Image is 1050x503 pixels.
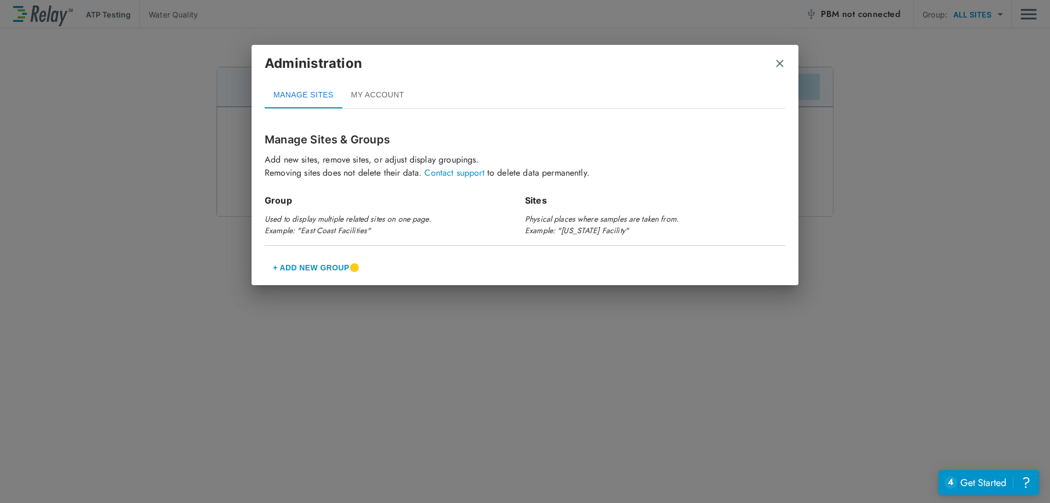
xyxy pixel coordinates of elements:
button: close [774,58,785,69]
iframe: Resource center [938,470,1039,495]
p: Sites [525,194,785,207]
p: Group [265,194,525,207]
button: MY ACCOUNT [342,82,413,108]
p: Manage Sites & Groups [265,131,785,148]
button: + Add New Group [265,255,358,281]
a: Contact support [424,166,484,179]
button: MANAGE SITES [265,82,342,108]
p: Administration [265,54,362,73]
em: Physical places where samples are taken from. Example: "[US_STATE] Facility" [525,213,679,236]
em: Used to display multiple related sites on one page. Example: "East Coast Facilities" [265,213,431,236]
p: Add new sites, remove sites, or adjust display groupings. Removing sites does not delete their da... [265,153,785,180]
img: Close [774,58,785,69]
